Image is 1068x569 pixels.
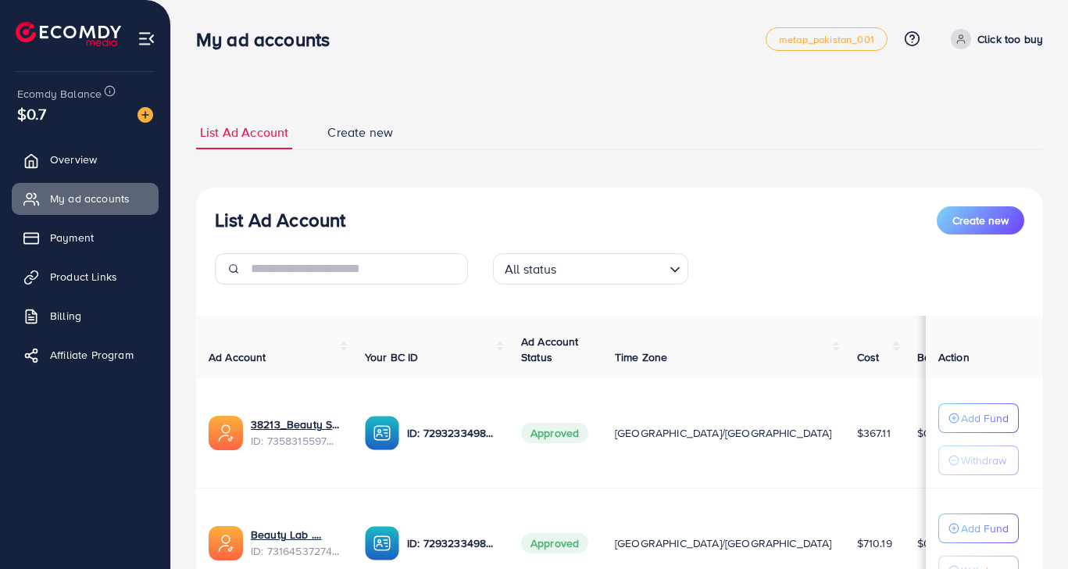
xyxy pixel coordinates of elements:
[493,253,688,284] div: Search for option
[521,334,579,365] span: Ad Account Status
[977,30,1043,48] p: Click too buy
[961,409,1009,428] p: Add Fund
[407,424,496,442] p: ID: 7293233498205437953
[521,423,588,443] span: Approved
[209,416,243,450] img: ic-ads-acc.e4c84228.svg
[857,535,892,551] span: $710.19
[209,526,243,560] img: ic-ads-acc.e4c84228.svg
[12,222,159,253] a: Payment
[12,300,159,331] a: Billing
[365,526,399,560] img: ic-ba-acc.ded83a64.svg
[407,534,496,553] p: ID: 7293233498205437953
[50,230,94,245] span: Payment
[12,339,159,370] a: Affiliate Program
[196,28,342,51] h3: My ad accounts
[50,152,97,167] span: Overview
[251,417,340,449] div: <span class='underline'>38213_Beauty Soft_1713241368242</span></br>7358315597345652753
[521,533,588,553] span: Approved
[857,425,891,441] span: $367.11
[251,527,340,559] div: <span class='underline'>Beauty Lab ....</span></br>7316453727488163841
[209,349,266,365] span: Ad Account
[938,446,1019,475] button: Withdraw
[961,451,1006,470] p: Withdraw
[615,535,832,551] span: [GEOGRAPHIC_DATA]/[GEOGRAPHIC_DATA]
[17,86,102,102] span: Ecomdy Balance
[766,27,888,51] a: metap_pakistan_001
[12,144,159,175] a: Overview
[12,261,159,292] a: Product Links
[50,347,134,363] span: Affiliate Program
[251,527,340,542] a: Beauty Lab ....
[857,349,880,365] span: Cost
[945,29,1043,49] a: Click too buy
[17,102,47,125] span: $0.7
[938,514,1019,543] button: Add Fund
[200,123,288,141] span: List Ad Account
[50,308,81,324] span: Billing
[937,206,1024,234] button: Create new
[961,519,1009,538] p: Add Fund
[327,123,393,141] span: Create new
[365,416,399,450] img: ic-ba-acc.ded83a64.svg
[615,425,832,441] span: [GEOGRAPHIC_DATA]/[GEOGRAPHIC_DATA]
[938,349,970,365] span: Action
[138,30,155,48] img: menu
[50,191,130,206] span: My ad accounts
[251,543,340,559] span: ID: 7316453727488163841
[952,213,1009,228] span: Create new
[215,209,345,231] h3: List Ad Account
[251,433,340,449] span: ID: 7358315597345652753
[615,349,667,365] span: Time Zone
[251,417,340,432] a: 38213_Beauty Soft_1713241368242
[138,107,153,123] img: image
[12,183,159,214] a: My ad accounts
[779,34,874,45] span: metap_pakistan_001
[1002,499,1056,557] iframe: Chat
[938,403,1019,433] button: Add Fund
[16,22,121,46] img: logo
[365,349,419,365] span: Your BC ID
[50,269,117,284] span: Product Links
[502,258,560,281] span: All status
[562,255,663,281] input: Search for option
